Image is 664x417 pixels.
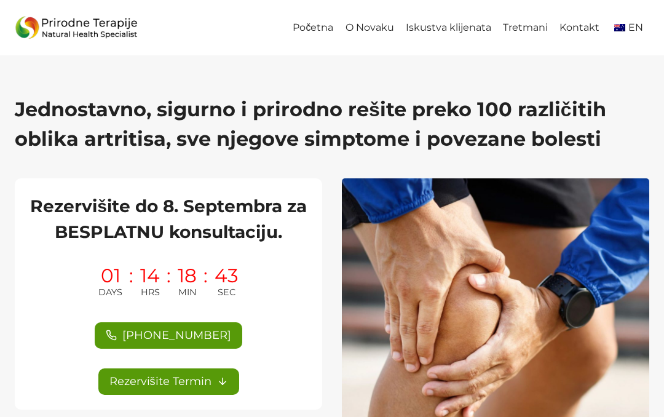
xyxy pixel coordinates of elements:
h1: Jednostavno, sigurno i prirodno rešite preko 100 različitih oblika artritisa, sve njegove simptom... [15,95,649,154]
span: 01 [101,266,121,285]
span: 43 [215,266,239,285]
span: : [204,266,208,300]
span: DAYS [98,285,122,300]
span: 14 [140,266,160,285]
span: [PHONE_NUMBER] [122,327,231,344]
span: EN [628,22,643,33]
nav: Primary Navigation [287,14,649,42]
img: English [614,24,625,31]
span: : [167,266,171,300]
span: : [129,266,133,300]
a: en_AUEN [606,14,649,42]
span: SEC [218,285,235,300]
a: O Novaku [339,14,400,42]
span: MIN [178,285,197,300]
a: Rezervišite Termin [98,368,239,395]
span: Rezervišite Termin [109,373,211,391]
a: Kontakt [554,14,606,42]
a: Početna [287,14,339,42]
a: [PHONE_NUMBER] [95,322,242,349]
h2: Rezervišite do 8. Septembra za BESPLATNU konsultaciju. [30,193,307,245]
a: Tretmani [497,14,553,42]
span: HRS [141,285,160,300]
img: Prirodne_Terapije_Logo - Prirodne Terapije [15,13,138,43]
span: 18 [178,266,197,285]
a: Iskustva klijenata [400,14,497,42]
